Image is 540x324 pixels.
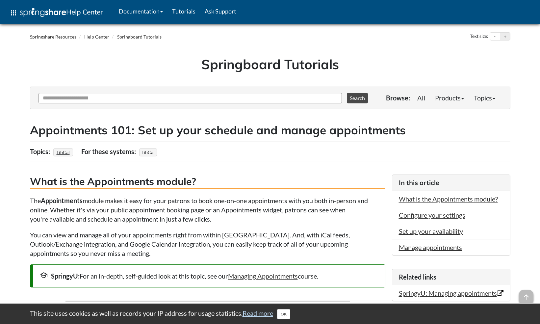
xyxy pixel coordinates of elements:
a: Configure your settings [399,211,465,219]
a: Springboard Tutorials [117,34,162,40]
span: apps [10,9,17,17]
a: Products [430,91,469,104]
span: school [40,271,48,279]
button: Decrease text size [490,33,500,40]
a: Managing Appointments [228,272,298,280]
h3: What is the Appointments module? [30,175,385,189]
a: LibCal [56,148,71,157]
button: Close [277,309,290,319]
a: All [412,91,430,104]
strong: SpringyU: [51,272,80,280]
strong: Appointments [41,197,83,204]
p: Browse: [386,93,410,102]
div: For these systems: [81,145,138,158]
a: Ask Support [200,3,241,19]
a: Topics [469,91,500,104]
a: Help Center [84,34,109,40]
img: Springshare [20,8,66,17]
h3: In this article [399,178,503,187]
a: Manage appointments [399,243,462,251]
p: You can view and manage all of your appointments right from within [GEOGRAPHIC_DATA]. And, with i... [30,230,385,258]
a: Set up your availability [399,227,463,235]
div: Text size: [469,32,490,41]
a: Springshare Resources [30,34,76,40]
span: arrow_upward [519,290,533,304]
h1: Springboard Tutorials [35,55,505,73]
a: What is the Appointments module? [399,195,498,203]
a: Tutorials [167,3,200,19]
div: Topics: [30,145,52,158]
span: Help Center [66,8,103,16]
a: arrow_upward [519,290,533,298]
p: The module makes it easy for your patrons to book one-on-one appointments with you both in-person... [30,196,385,224]
div: For an in-depth, self-guided look at this topic, see our course. [40,271,378,281]
a: apps Help Center [5,3,108,23]
a: Documentation [114,3,167,19]
h2: Appointments 101: Set up your schedule and manage appointments [30,122,510,138]
button: Increase text size [500,33,510,40]
span: Related links [399,273,436,281]
span: LibCal [139,148,157,156]
div: This site uses cookies as well as records your IP address for usage statistics. [23,309,517,319]
a: SpringyU: Managing appointments [399,289,503,297]
a: Read more [243,309,273,317]
button: Search [347,93,368,103]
